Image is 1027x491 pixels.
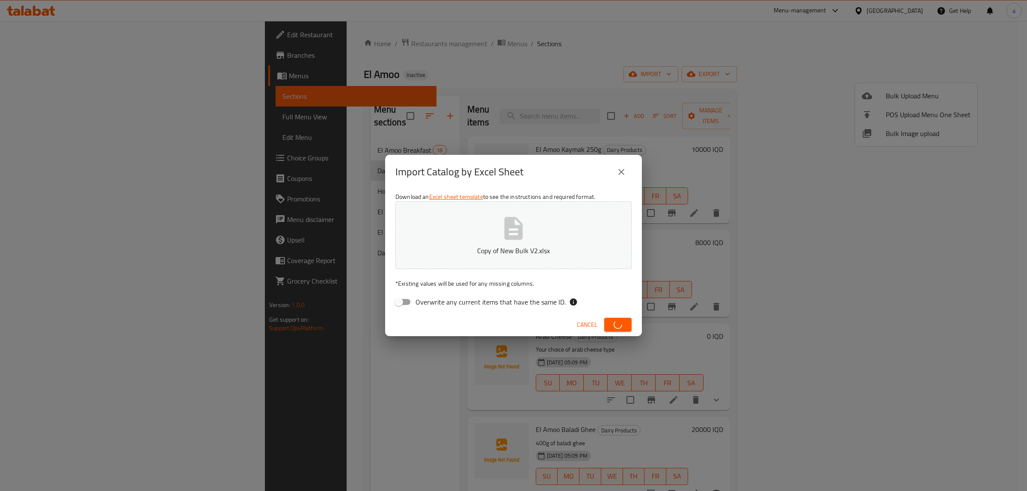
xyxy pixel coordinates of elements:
[409,245,618,256] p: Copy of New Bulk V2.xlsx
[573,317,601,333] button: Cancel
[395,201,632,269] button: Copy of New Bulk V2.xlsx
[385,189,642,313] div: Download an to see the instructions and required format.
[429,191,483,202] a: Excel sheet template
[569,298,578,306] svg: If the overwrite option isn't selected, then the items that match an existing ID will be ignored ...
[611,162,632,182] button: close
[395,279,632,288] p: Existing values will be used for any missing columns.
[395,165,523,179] h2: Import Catalog by Excel Sheet
[577,319,597,330] span: Cancel
[416,297,566,307] span: Overwrite any current items that have the same ID.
